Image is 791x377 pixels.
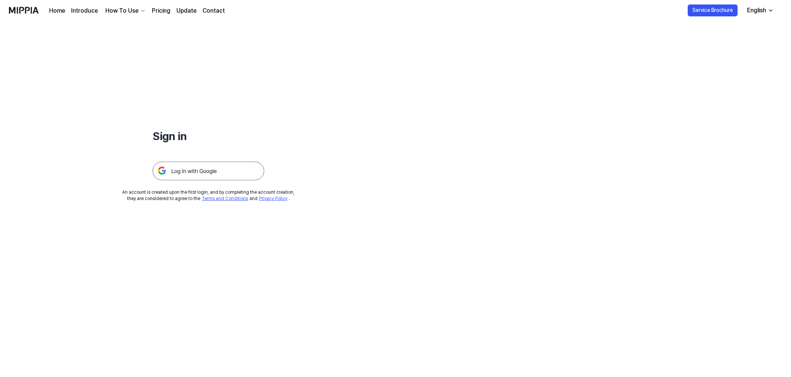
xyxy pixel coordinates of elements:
[202,6,225,15] a: Contact
[741,3,778,18] button: English
[746,6,768,15] div: English
[104,6,146,15] button: How To Use
[49,6,65,15] a: Home
[153,128,264,144] h1: Sign in
[688,4,738,16] button: Service Brochure
[122,189,295,202] div: An account is created upon the first login, and by completing the account creation, they are cons...
[153,162,264,180] img: 구글 로그인 버튼
[176,6,197,15] a: Update
[104,6,140,15] div: How To Use
[202,196,248,201] a: Terms and Conditions
[71,6,98,15] a: Introduce
[259,196,287,201] a: Privacy Policy
[152,6,170,15] a: Pricing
